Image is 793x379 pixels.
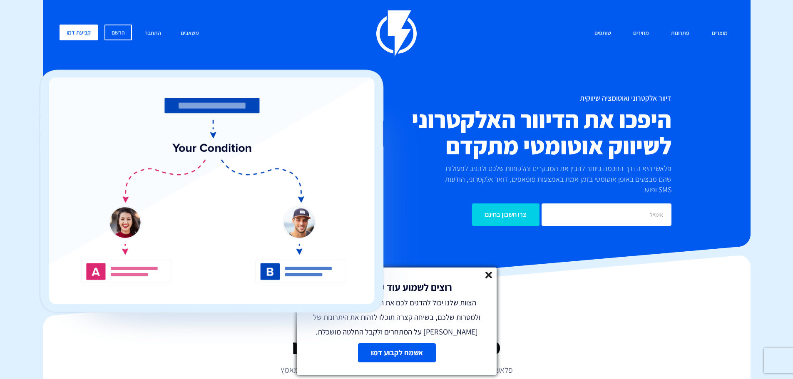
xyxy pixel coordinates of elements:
[139,25,167,42] a: התחבר
[706,25,734,42] a: מוצרים
[347,107,671,159] h2: היפכו את הדיוור האלקטרוני לשיווק אוטומטי מתקדם
[665,25,696,42] a: פתרונות
[60,25,98,40] a: קביעת דמו
[174,25,205,42] a: משאבים
[588,25,617,42] a: שותפים
[431,163,671,195] p: פלאשי היא הדרך החכמה ביותר להבין את המבקרים והלקוחות שלכם ולהגיב לפעולות שהם מבצעים באופן אוטומטי...
[627,25,655,42] a: מחירים
[542,203,671,226] input: אימייל
[472,203,539,226] input: צרו חשבון בחינם
[347,94,671,102] h1: דיוור אלקטרוני ואוטומציה שיווקית
[104,25,132,40] a: הרשם
[43,364,751,376] p: פלאשי מעצימה חברות בכל הגדלים ובכל תחום לבצע יותר מכירות בפחות מאמץ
